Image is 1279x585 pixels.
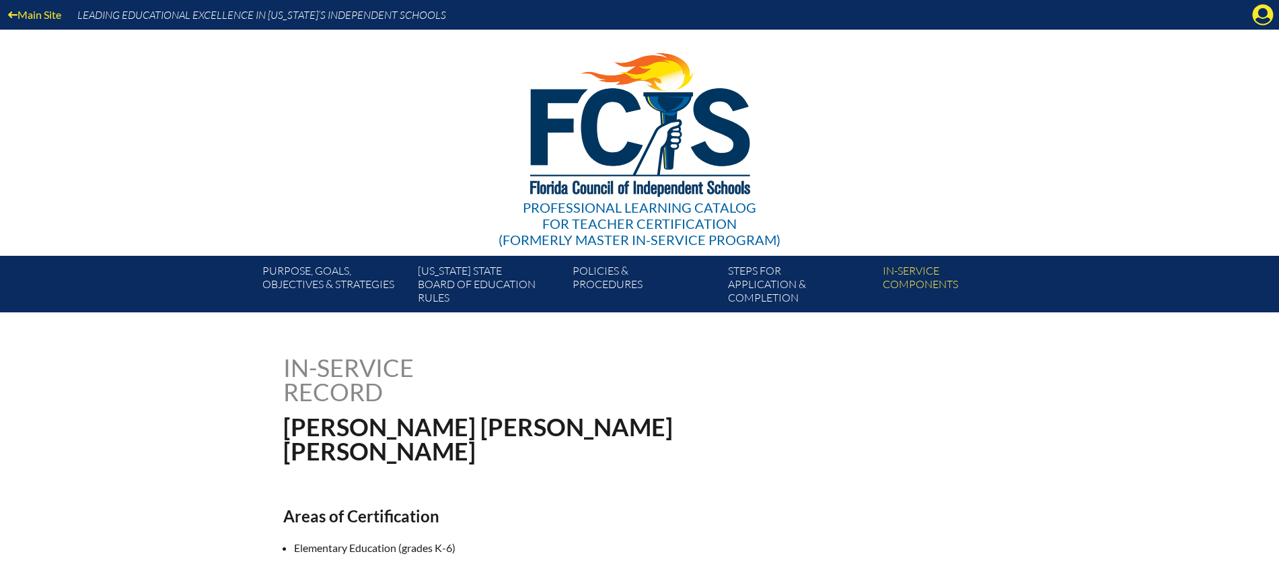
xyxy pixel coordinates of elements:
[283,415,725,463] h1: [PERSON_NAME] [PERSON_NAME] [PERSON_NAME]
[283,506,757,526] h2: Areas of Certification
[542,215,737,232] span: for Teacher Certification
[1252,4,1274,26] svg: Manage Account
[412,261,567,312] a: [US_STATE] StateBoard of Education rules
[257,261,412,312] a: Purpose, goals,objectives & strategies
[877,261,1032,312] a: In-servicecomponents
[294,539,768,557] li: Elementary Education (grades K-6)
[499,199,780,248] div: Professional Learning Catalog (formerly Master In-service Program)
[501,30,778,213] img: FCISlogo221.eps
[3,5,67,24] a: Main Site
[567,261,722,312] a: Policies &Procedures
[283,355,554,404] h1: In-service record
[723,261,877,312] a: Steps forapplication & completion
[493,27,786,250] a: Professional Learning Catalog for Teacher Certification(formerly Master In-service Program)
